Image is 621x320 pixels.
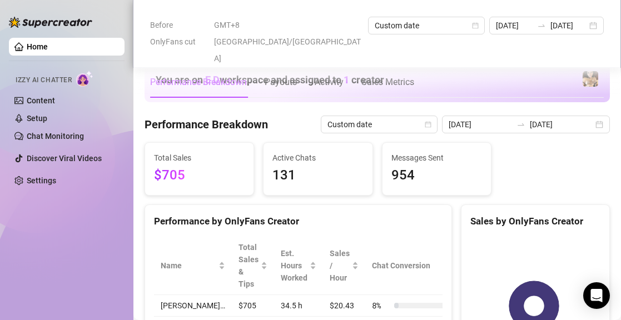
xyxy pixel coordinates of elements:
a: Setup [27,114,47,123]
a: Discover Viral Videos [27,154,102,163]
div: Sales by OnlyFans Creator [470,214,600,229]
a: Chat Monitoring [27,132,84,141]
div: Open Intercom Messenger [583,282,610,309]
span: Before OnlyFans cut [150,17,207,50]
div: Sales Metrics [361,76,414,89]
span: swap-right [516,120,525,129]
a: Home [27,42,48,51]
span: Total Sales [154,152,245,164]
img: logo-BBDzfeDw.svg [9,17,92,28]
input: Start date [496,19,533,32]
input: End date [550,19,587,32]
span: 8 % [372,299,390,312]
span: Izzy AI Chatter [16,75,72,86]
span: Sales / Hour [330,247,350,284]
td: $20.43 [323,295,365,317]
td: [PERSON_NAME]… [154,295,232,317]
div: Performance Breakdown [150,76,247,89]
span: Messages Sent [391,152,482,164]
div: Activity [315,76,344,89]
span: 131 [272,165,363,186]
span: Total Sales & Tips [239,241,259,290]
span: Active Chats [272,152,363,164]
a: Settings [27,176,56,185]
span: Custom date [327,116,431,133]
td: $705 [232,295,274,317]
input: End date [530,118,593,131]
span: Name [161,259,216,272]
span: to [537,21,546,30]
span: swap-right [537,21,546,30]
div: Payouts [265,76,297,89]
h4: Performance Breakdown [145,117,268,132]
span: calendar [472,22,479,29]
span: calendar [425,121,431,128]
span: 954 [391,165,482,186]
th: Sales / Hour [323,237,365,295]
span: GMT+8 [GEOGRAPHIC_DATA]/[GEOGRAPHIC_DATA] [214,17,361,67]
div: Performance by OnlyFans Creator [154,214,443,229]
span: Custom date [375,17,478,34]
th: Chat Conversion [365,237,459,295]
th: Total Sales & Tips [232,237,274,295]
td: 34.5 h [274,295,323,317]
span: Chat Conversion [372,259,444,272]
span: $705 [154,165,245,186]
div: Est. Hours Worked [281,247,307,284]
span: to [516,120,525,129]
input: Start date [449,118,512,131]
th: Name [154,237,232,295]
a: Content [27,96,55,105]
img: AI Chatter [76,71,93,87]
